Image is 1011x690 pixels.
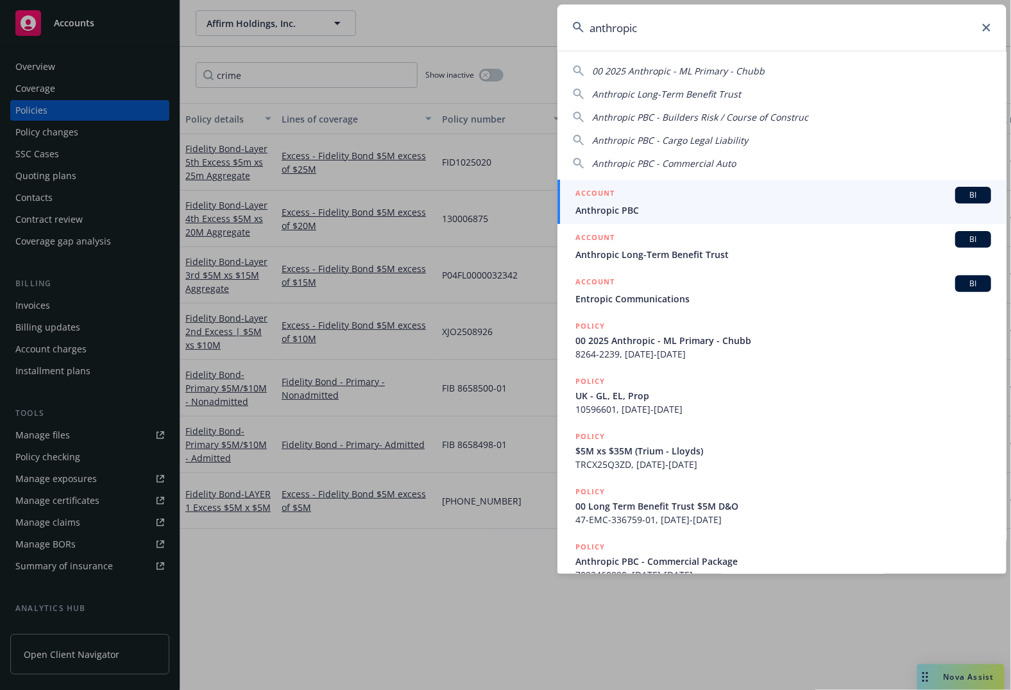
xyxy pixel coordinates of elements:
[575,231,615,246] h5: ACCOUNT
[575,334,991,347] span: 00 2025 Anthropic - ML Primary - Chubb
[592,157,736,169] span: Anthropic PBC - Commercial Auto
[592,88,741,100] span: Anthropic Long-Term Benefit Trust
[575,555,991,568] span: Anthropic PBC - Commercial Package
[557,533,1007,589] a: POLICYAnthropic PBC - Commercial Package7092460990, [DATE]-[DATE]
[557,224,1007,268] a: ACCOUNTBIAnthropic Long-Term Benefit Trust
[575,187,615,202] h5: ACCOUNT
[557,268,1007,313] a: ACCOUNTBIEntropic Communications
[575,430,605,443] h5: POLICY
[575,347,991,361] span: 8264-2239, [DATE]-[DATE]
[575,444,991,458] span: $5M xs $35M (Trium - Lloyds)
[575,203,991,217] span: Anthropic PBC
[557,180,1007,224] a: ACCOUNTBIAnthropic PBC
[575,248,991,261] span: Anthropic Long-Term Benefit Trust
[960,234,986,245] span: BI
[575,499,991,513] span: 00 Long Term Benefit Trust $5M D&O
[592,134,748,146] span: Anthropic PBC - Cargo Legal Liability
[592,111,808,123] span: Anthropic PBC - Builders Risk / Course of Construc
[557,478,1007,533] a: POLICY00 Long Term Benefit Trust $5M D&O47-EMC-336759-01, [DATE]-[DATE]
[960,278,986,289] span: BI
[557,423,1007,478] a: POLICY$5M xs $35M (Trium - Lloyds)TRCX25Q3ZD, [DATE]-[DATE]
[575,568,991,582] span: 7092460990, [DATE]-[DATE]
[575,292,991,306] span: Entropic Communications
[575,275,615,291] h5: ACCOUNT
[575,540,605,553] h5: POLICY
[557,368,1007,423] a: POLICYUK - GL, EL, Prop10596601, [DATE]-[DATE]
[575,513,991,526] span: 47-EMC-336759-01, [DATE]-[DATE]
[575,375,605,388] h5: POLICY
[575,389,991,402] span: UK - GL, EL, Prop
[557,4,1007,51] input: Search...
[575,458,991,471] span: TRCX25Q3ZD, [DATE]-[DATE]
[575,402,991,416] span: 10596601, [DATE]-[DATE]
[557,313,1007,368] a: POLICY00 2025 Anthropic - ML Primary - Chubb8264-2239, [DATE]-[DATE]
[960,189,986,201] span: BI
[575,320,605,332] h5: POLICY
[592,65,765,77] span: 00 2025 Anthropic - ML Primary - Chubb
[575,485,605,498] h5: POLICY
